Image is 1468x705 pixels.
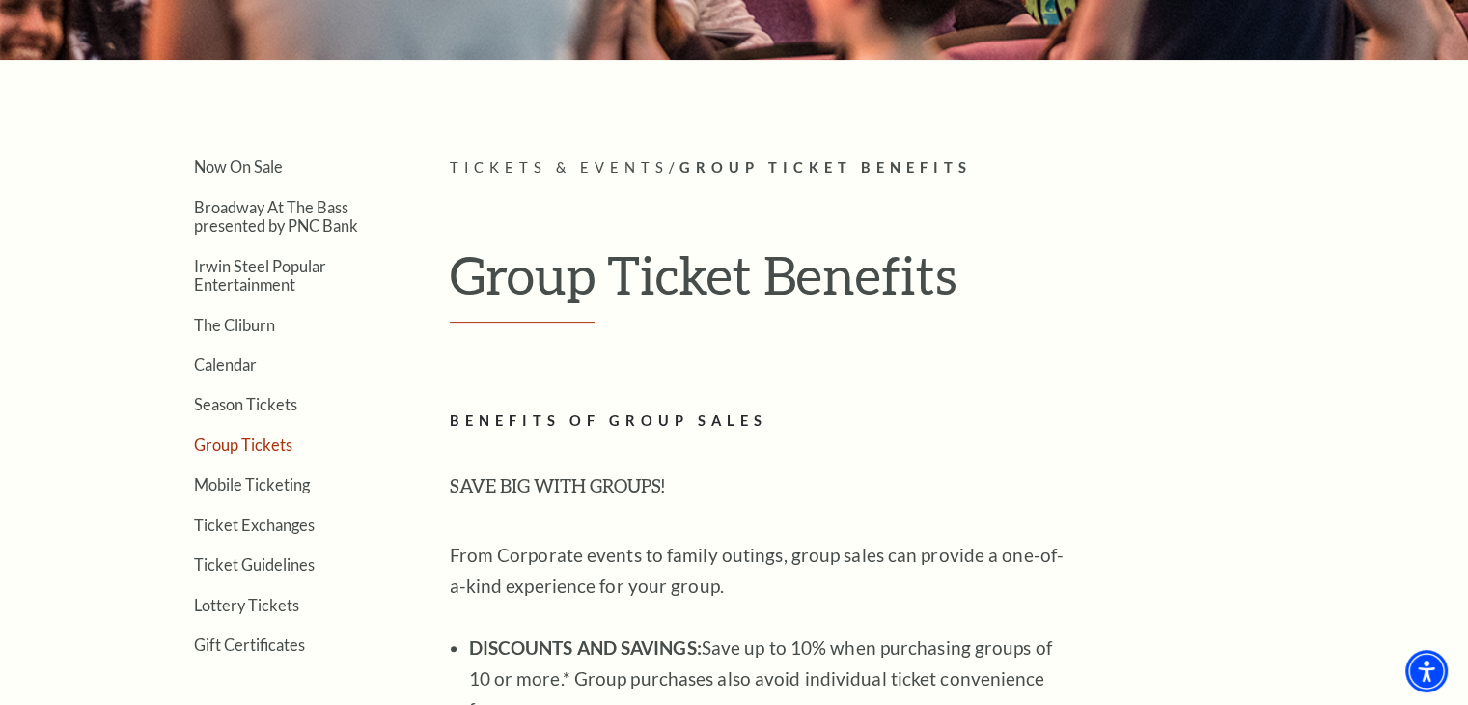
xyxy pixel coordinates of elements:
p: / [450,156,1333,181]
strong: DISCOUNTS AND SAVINGS: [469,636,702,659]
a: Calendar [194,355,257,374]
a: Mobile Ticketing [194,475,310,493]
a: Ticket Exchanges [194,516,315,534]
a: Broadway At The Bass presented by PNC Bank [194,198,358,235]
p: From Corporate events to family outings, group sales can provide a one-of-a-kind experience for y... [450,540,1077,633]
a: The Cliburn [194,316,275,334]
a: Season Tickets [194,395,297,413]
a: Now On Sale [194,157,283,176]
span: Tickets & Events [450,159,669,176]
h3: SAVE BIG WITH GROUPS! [450,470,1077,532]
div: Accessibility Menu [1405,650,1448,692]
a: Gift Certificates [194,635,305,654]
h1: Group Ticket Benefits [450,243,1333,323]
a: Group Tickets [194,436,292,454]
a: Lottery Tickets [194,596,299,614]
a: Ticket Guidelines [194,555,315,574]
h2: BENEFITS OF GROUP SALES [450,409,1077,458]
a: Irwin Steel Popular Entertainment [194,257,326,294]
span: Group Ticket Benefits [679,159,971,176]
